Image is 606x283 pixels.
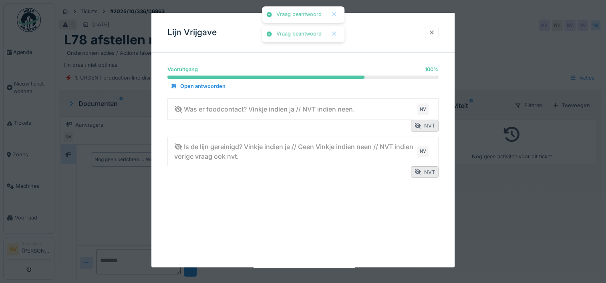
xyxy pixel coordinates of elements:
[276,11,322,18] div: Vraag beantwoord
[425,66,439,73] div: 100 %
[417,145,429,157] div: NV
[411,166,439,177] div: NVT
[411,120,439,132] div: NVT
[167,66,198,73] div: Vooruitgang
[276,31,322,38] div: Vraag beantwoord
[167,76,439,79] progress: 100 %
[167,81,229,92] div: Open antwoorden
[171,102,435,116] summary: Was er foodcontact? Vinkje indien ja // NVT indien neen.NV
[417,104,429,115] div: NV
[167,28,217,38] h3: Lijn Vrijgave
[174,104,355,114] div: Was er foodcontact? Vinkje indien ja // NVT indien neen.
[174,141,414,161] div: Is de lijn gereinigd? Vinkje indien ja // Geen Vinkje indien neen // NVT indien vorige vraag ook ...
[171,140,435,162] summary: Is de lijn gereinigd? Vinkje indien ja // Geen Vinkje indien neen // NVT indien vorige vraag ook ...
